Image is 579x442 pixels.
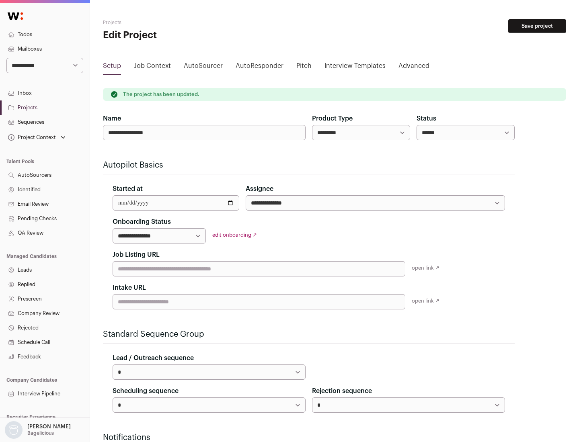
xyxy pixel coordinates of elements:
label: Rejection sequence [312,386,372,396]
h2: Projects [103,19,257,26]
label: Assignee [246,184,273,194]
p: [PERSON_NAME] [27,424,71,430]
h2: Standard Sequence Group [103,329,515,340]
a: Interview Templates [324,61,386,74]
button: Open dropdown [3,421,72,439]
label: Lead / Outreach sequence [113,353,194,363]
a: Pitch [296,61,312,74]
label: Onboarding Status [113,217,171,227]
a: edit onboarding ↗ [212,232,257,237]
label: Started at [113,184,143,194]
a: AutoSourcer [184,61,223,74]
label: Name [103,114,121,123]
img: nopic.png [5,421,23,439]
label: Intake URL [113,283,146,293]
button: Save project [508,19,566,33]
div: Project Context [6,134,56,141]
a: Job Context [134,61,171,74]
a: Setup [103,61,121,74]
p: The project has been updated. [123,91,199,98]
a: AutoResponder [236,61,283,74]
label: Job Listing URL [113,250,160,260]
button: Open dropdown [6,132,67,143]
label: Status [417,114,436,123]
h2: Autopilot Basics [103,160,515,171]
img: Wellfound [3,8,27,24]
h1: Edit Project [103,29,257,42]
p: Bagelicious [27,430,54,436]
label: Scheduling sequence [113,386,179,396]
label: Product Type [312,114,353,123]
a: Advanced [398,61,429,74]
